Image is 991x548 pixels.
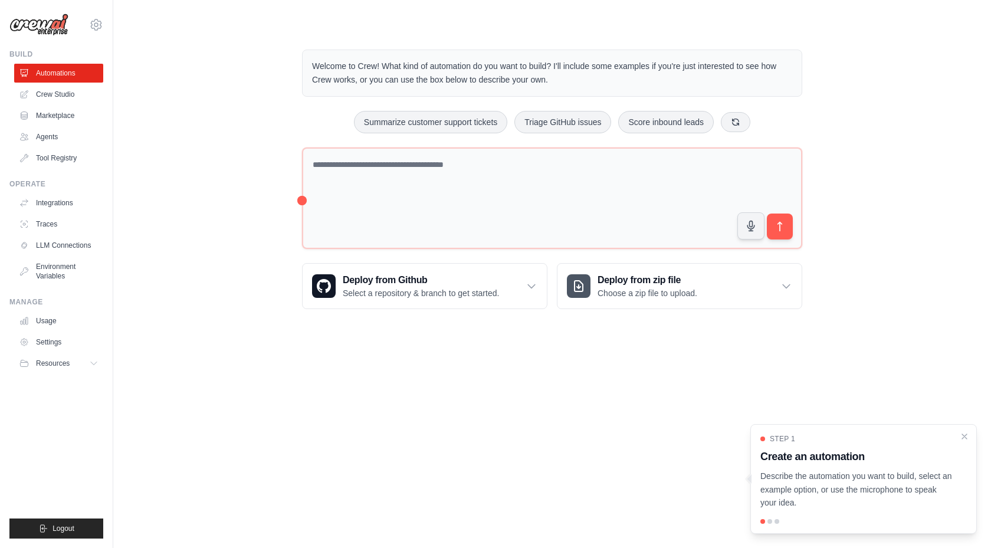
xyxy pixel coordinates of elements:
[598,273,697,287] h3: Deploy from zip file
[14,215,103,234] a: Traces
[343,273,499,287] h3: Deploy from Github
[343,287,499,299] p: Select a repository & branch to get started.
[514,111,611,133] button: Triage GitHub issues
[14,354,103,373] button: Resources
[14,193,103,212] a: Integrations
[598,287,697,299] p: Choose a zip file to upload.
[14,311,103,330] a: Usage
[14,149,103,168] a: Tool Registry
[14,236,103,255] a: LLM Connections
[354,111,507,133] button: Summarize customer support tickets
[770,434,795,444] span: Step 1
[760,470,953,510] p: Describe the automation you want to build, select an example option, or use the microphone to spe...
[312,60,792,87] p: Welcome to Crew! What kind of automation do you want to build? I'll include some examples if you'...
[9,50,103,59] div: Build
[14,257,103,286] a: Environment Variables
[9,14,68,36] img: Logo
[9,297,103,307] div: Manage
[14,85,103,104] a: Crew Studio
[14,64,103,83] a: Automations
[52,524,74,533] span: Logout
[36,359,70,368] span: Resources
[760,448,953,465] h3: Create an automation
[14,333,103,352] a: Settings
[9,179,103,189] div: Operate
[618,111,714,133] button: Score inbound leads
[9,519,103,539] button: Logout
[14,127,103,146] a: Agents
[960,432,969,441] button: Close walkthrough
[14,106,103,125] a: Marketplace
